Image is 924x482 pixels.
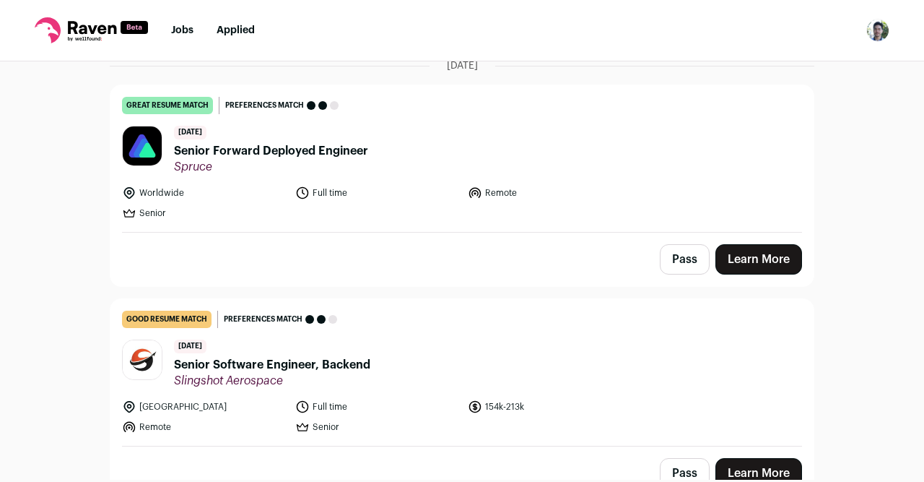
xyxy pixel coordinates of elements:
a: good resume match Preferences match [DATE] Senior Software Engineer, Backend Slingshot Aerospace ... [110,299,814,446]
a: Jobs [171,25,193,35]
span: Preferences match [224,312,302,327]
li: Remote [122,420,287,434]
img: bcf539f971462f9bf07ba2779fa2add2e0ad049695ec4a72e1f9e2bad0864d08.jpg [123,340,162,379]
button: Open dropdown [866,19,889,42]
li: Senior [122,206,287,220]
span: [DATE] [174,340,206,353]
div: good resume match [122,311,212,328]
img: 19207836-medium_jpg [866,19,889,42]
div: great resume match [122,97,213,114]
li: Worldwide [122,186,287,200]
li: Remote [468,186,632,200]
span: [DATE] [447,59,478,73]
img: a5e4f23570ccbe80d6029e56fab1cc4797ce05ba389c3f8ed39f77343f93c83d.jpg [123,126,162,165]
span: Preferences match [225,98,304,113]
a: great resume match Preferences match [DATE] Senior Forward Deployed Engineer Spruce Worldwide Ful... [110,85,814,232]
li: Full time [295,186,460,200]
li: Senior [295,420,460,434]
span: Slingshot Aerospace [174,374,370,388]
span: Spruce [174,160,368,174]
span: Senior Software Engineer, Backend [174,356,370,374]
li: [GEOGRAPHIC_DATA] [122,400,287,414]
li: Full time [295,400,460,414]
span: Senior Forward Deployed Engineer [174,142,368,160]
a: Applied [217,25,255,35]
a: Learn More [715,244,802,275]
li: 154k-213k [468,400,632,414]
button: Pass [660,244,710,275]
span: [DATE] [174,126,206,139]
